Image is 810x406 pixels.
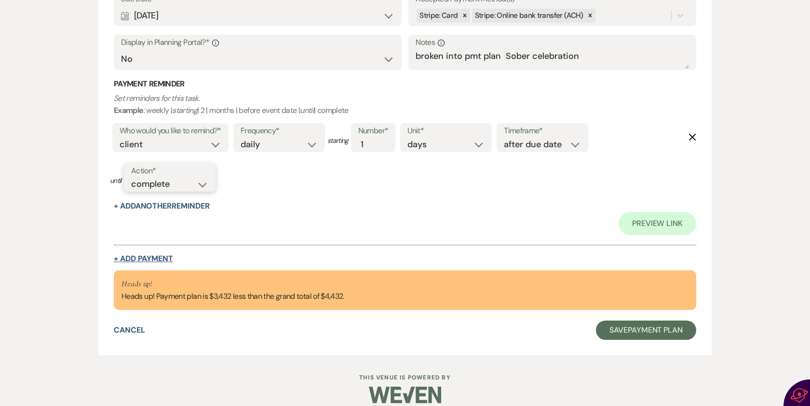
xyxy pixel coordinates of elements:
[110,176,121,186] span: until
[416,50,689,69] textarea: broken into pmt plan Sober celebration
[300,105,314,115] i: until
[504,124,581,138] label: Timeframe*
[596,321,696,340] button: SavePayment Plan
[114,92,696,117] p: : weekly | | 2 | months | before event date | | complete
[114,79,696,89] h3: Payment Reminder
[407,124,485,138] label: Unit*
[172,105,197,115] i: starting
[114,93,200,103] i: Set reminders for this task.
[121,36,394,50] label: Display in Planning Portal?*
[121,278,344,302] div: Heads up! Payment plan is $3,432 less than the grand total of $4,432.
[131,164,208,178] label: Action*
[114,255,173,263] button: + Add Payment
[120,124,221,138] label: Who would you like to remind?*
[114,202,209,210] button: + AddAnotherReminder
[114,326,145,334] button: Cancel
[619,212,696,235] a: Preview Link
[121,6,394,25] div: [DATE]
[327,136,349,146] span: starting
[241,124,318,138] label: Frequency*
[419,11,458,20] span: Stripe: Card
[416,36,689,50] label: Notes
[121,278,344,291] p: Heads up!
[114,105,144,115] b: Example
[358,124,389,138] label: Number*
[475,11,583,20] span: Stripe: Online bank transfer (ACH)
